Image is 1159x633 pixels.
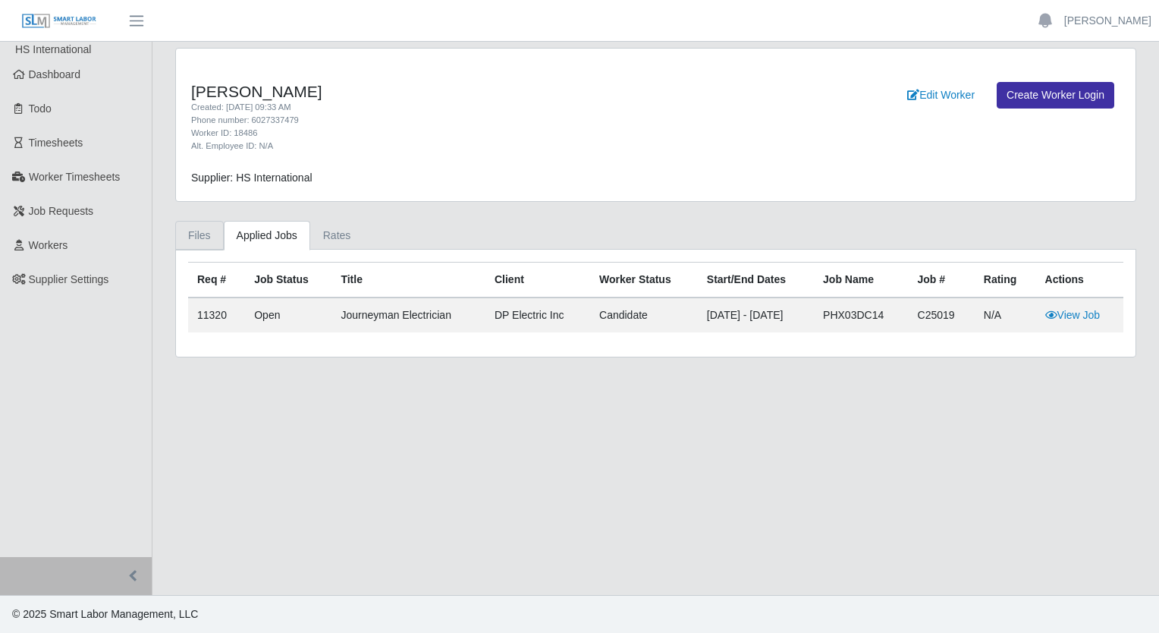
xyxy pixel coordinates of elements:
[188,263,245,298] th: Req #
[29,205,94,217] span: Job Requests
[1036,263,1123,298] th: Actions
[29,68,81,80] span: Dashboard
[975,298,1036,332] td: N/A
[191,82,724,101] h4: [PERSON_NAME]
[224,221,310,250] a: Applied Jobs
[698,263,814,298] th: Start/End Dates
[29,137,83,149] span: Timesheets
[1064,13,1151,29] a: [PERSON_NAME]
[310,221,364,250] a: Rates
[191,127,724,140] div: Worker ID: 18486
[245,298,331,332] td: Open
[188,298,245,332] td: 11320
[814,263,908,298] th: Job Name
[12,608,198,620] span: © 2025 Smart Labor Management, LLC
[909,263,975,298] th: Job #
[590,298,698,332] td: candidate
[485,298,590,332] td: DP Electric Inc
[698,298,814,332] td: [DATE] - [DATE]
[29,239,68,251] span: Workers
[29,102,52,115] span: Todo
[15,43,91,55] span: HS International
[29,273,109,285] span: Supplier Settings
[590,263,698,298] th: Worker Status
[897,82,985,109] a: Edit Worker
[331,298,485,332] td: Journeyman Electrician
[21,13,97,30] img: SLM Logo
[1045,309,1101,321] a: View Job
[997,82,1114,109] a: Create Worker Login
[29,171,120,183] span: Worker Timesheets
[485,263,590,298] th: Client
[909,298,975,332] td: C25019
[191,172,313,184] span: Supplier: HS International
[245,263,331,298] th: Job Status
[975,263,1036,298] th: Rating
[331,263,485,298] th: Title
[191,101,724,114] div: Created: [DATE] 09:33 AM
[814,298,908,332] td: PHX03DC14
[191,140,724,153] div: Alt. Employee ID: N/A
[175,221,224,250] a: Files
[191,114,724,127] div: Phone number: 6027337479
